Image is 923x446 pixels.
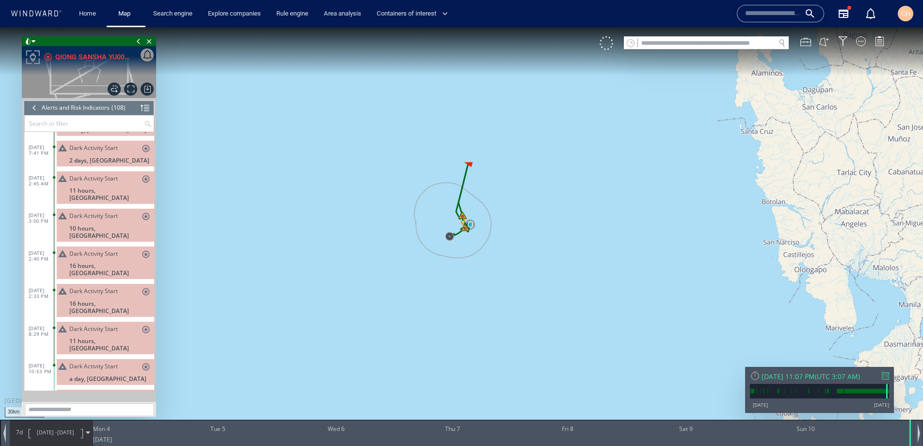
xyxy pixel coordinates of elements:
[796,393,815,408] div: Sun 10
[600,9,613,23] div: Click to show unselected vessels
[69,298,118,305] span: Dark Activity Start
[29,298,54,310] span: [DATE] 8:29 PM
[800,9,811,20] div: Map Tools
[445,393,460,408] div: Thu 7
[42,73,110,88] div: Alerts and Risk Indicators
[29,141,154,179] dl: [DATE] 2:45 AMDark Activity Startstars11 hours, [GEOGRAPHIC_DATA]
[896,4,915,23] button: CH
[72,5,103,22] button: Home
[69,99,146,106] span: a day, [GEOGRAPHIC_DATA]
[75,5,100,22] a: Home
[13,401,26,409] span: Path Length
[69,235,154,249] span: 16 hours, [GEOGRAPHIC_DATA]
[93,408,112,419] div: [DATE]
[750,345,889,354] div: [DATE] 11:07 PM(UTC 3:07 AM)
[882,402,916,439] iframe: Chat
[328,393,345,408] div: Wed 6
[69,160,154,174] span: 11 hours, [GEOGRAPHIC_DATA]
[69,148,118,155] span: Dark Activity Start
[750,343,760,353] div: Reset Time
[69,223,118,230] span: Dark Activity Start
[29,148,54,159] span: [DATE] 2:45 AM
[69,185,118,192] span: Dark Activity Start
[29,260,54,272] span: [DATE] 2:33 PM
[44,25,52,34] div: High risk due to suspected military affiliation
[819,9,829,20] button: Create an AOI.
[69,335,118,343] span: Dark Activity Start
[29,216,154,254] dl: [DATE] 2:40 PMDark Activity Startstars16 hours, [GEOGRAPHIC_DATA]
[69,348,146,355] span: a day, [GEOGRAPHIC_DATA]
[29,329,154,359] dl: [DATE] 10:53 PMDark Activity Startstarsa day, [GEOGRAPHIC_DATA]
[111,5,142,22] button: Map
[69,117,118,124] span: Dark Activity Start
[29,223,54,234] span: [DATE] 2:40 PM
[142,148,150,156] span: stars
[29,117,54,129] span: [DATE] 7:41 PM
[838,9,848,19] div: Filter
[320,5,365,22] a: Area analysis
[142,335,150,344] span: stars
[874,374,889,381] div: [DATE]
[679,393,693,408] div: Sat 9
[377,8,448,19] span: Containers of interest
[5,380,45,390] div: 30km
[142,184,150,196] span: Military affiliated activity
[204,5,265,22] a: Explore companies
[909,393,921,419] div: Time: Sun Aug 10 2025 23:07:48 GMT-0400 (Eastern Daylight Time)
[69,198,154,212] span: 10 hours, [GEOGRAPHIC_DATA]
[29,291,154,329] dl: [DATE] 8:29 PMDark Activity Startstars11 hours, [GEOGRAPHIC_DATA]
[272,5,312,22] a: Rule engine
[142,335,150,347] span: Military affiliated activity
[55,24,131,35] div: QIONG SANSHA YU00224
[149,5,196,22] a: Search engine
[93,393,110,408] div: Mon 4
[69,260,118,267] span: Dark Activity Start
[875,9,884,19] div: Legend
[142,185,150,194] span: stars
[815,345,817,354] span: (
[10,393,93,417] div: 7d[DATE] -[DATE]
[114,5,138,22] a: Map
[817,345,858,354] span: UTC 3:07 AM
[29,110,154,141] dl: [DATE] 7:41 PMDark Activity Startstars2 days, [GEOGRAPHIC_DATA]
[69,130,149,137] span: 2 days, [GEOGRAPHIC_DATA]
[210,393,225,408] div: Tue 5
[373,5,456,22] button: Containers of interest
[762,345,815,354] div: [DATE] 11:07 PM
[142,298,150,307] span: stars
[37,401,57,409] span: [DATE] -
[901,10,910,17] span: CH
[865,8,876,19] div: Notification center
[142,116,150,128] span: Military affiliated activity
[858,345,860,354] span: )
[29,335,54,347] span: [DATE] 10:53 PM
[69,273,154,287] span: 16 hours, [GEOGRAPHIC_DATA]
[142,297,150,309] span: Military affiliated activity
[111,73,126,88] div: (108)
[44,24,131,35] a: QIONG SANSHA YU00224
[29,178,154,216] dl: [DATE] 3:00 PMDark Activity Startstars10 hours, [GEOGRAPHIC_DATA]
[29,253,154,291] dl: [DATE] 2:33 PMDark Activity Startstars16 hours, [GEOGRAPHIC_DATA]
[142,222,150,234] span: Military affiliated activity
[142,147,150,159] span: Military affiliated activity
[142,260,150,271] span: Military affiliated activity
[142,117,150,126] span: stars
[856,9,866,19] div: Map Display
[753,374,768,381] div: [DATE]
[562,393,573,408] div: Fri 8
[4,369,71,378] div: [GEOGRAPHIC_DATA]
[29,185,54,197] span: [DATE] 3:00 PM
[57,401,74,409] span: [DATE]
[142,223,150,231] span: stars
[69,310,154,325] span: 11 hours, [GEOGRAPHIC_DATA]
[142,260,150,269] span: stars
[22,9,156,390] div: QIONG SANSHA YU00224Alerts and Risk Indicators(108)Search or filter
